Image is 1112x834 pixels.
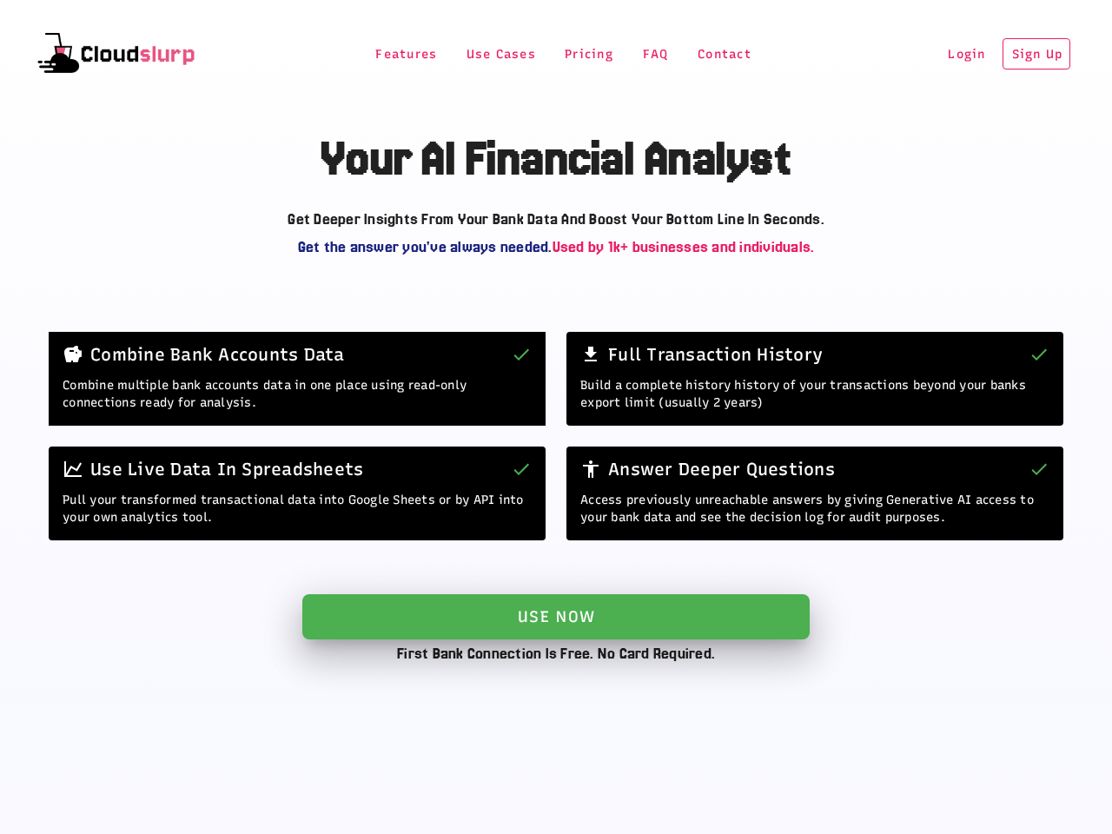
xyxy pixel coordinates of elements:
[451,38,550,69] button: Use Cases
[374,47,437,62] span: Features
[302,639,810,667] div: First Bank Connection Is Free. No Card Required.
[608,341,1022,368] div: Full Transaction History
[298,238,553,255] span: Get the answer you've always needed.
[697,47,751,62] span: Contact
[49,492,546,540] div: Pull your transformed transactional data into Google Sheets or by API into your own analytics tool.
[627,38,683,69] button: FAQ
[641,47,668,62] span: FAQ
[1010,47,1062,62] span: Sign Up
[683,38,765,69] button: Contact
[516,607,596,626] span: USE Now
[49,233,1063,261] div: Used by 1k+ businesses and individuals.
[550,38,627,69] button: Pricing
[288,210,824,228] b: Get deeper insights from your bank data and boost your bottom line in seconds.
[49,132,1063,184] h2: Your AI Financial Analyst
[938,38,994,69] button: Login
[90,341,504,368] div: Combine Bank Accounts Data
[1003,38,1070,69] button: Sign Up
[1003,44,1070,61] a: Sign Up
[938,44,1003,61] a: Login
[361,38,451,69] button: Features
[35,30,198,78] img: cloudslurp-text.png
[465,47,536,62] span: Use Cases
[49,377,546,426] div: Combine multiple bank accounts data in one place using read-only connections ready for analysis.
[302,594,810,639] a: USE Now
[566,492,1063,540] div: Access previously unreachable answers by giving Generative AI access to your bank data and see th...
[947,47,986,62] span: Login
[608,455,1022,483] div: Answer Deeper Questions
[566,377,1063,426] div: Build a complete history history of your transactions beyond your banks export limit (usually 2 y...
[564,47,613,62] span: Pricing
[90,455,504,483] div: Use Live Data In Spreadsheets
